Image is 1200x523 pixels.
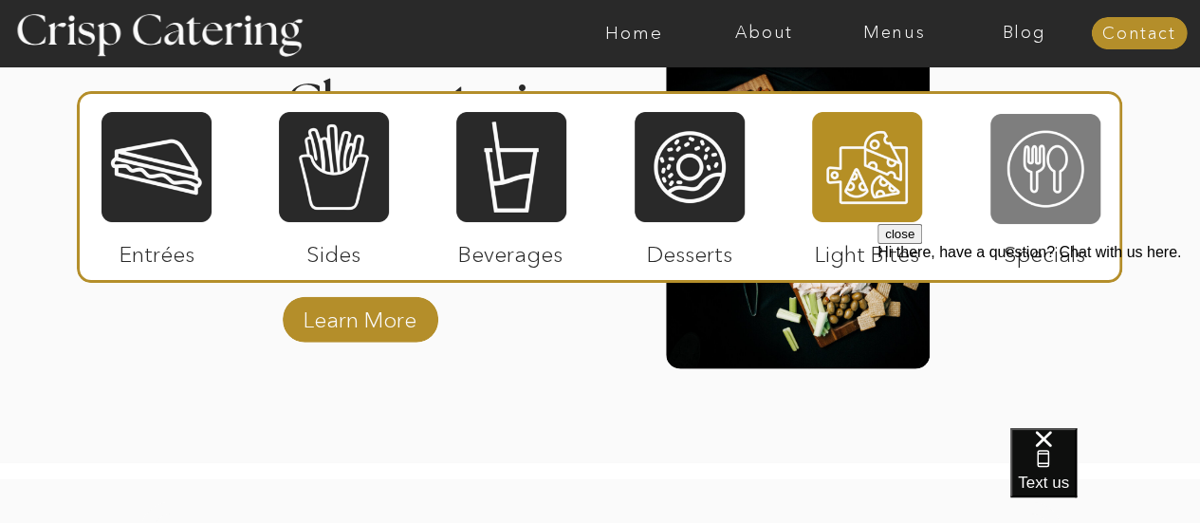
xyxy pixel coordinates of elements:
iframe: podium webchat widget prompt [877,224,1200,452]
a: Contact [1091,25,1187,44]
p: Specials [982,222,1108,277]
p: Light Bites [804,222,931,277]
a: Learn More [297,288,423,343]
a: Menus [829,24,959,43]
p: Sides [270,222,397,277]
p: Beverages [448,222,574,277]
a: About [699,24,829,43]
iframe: podium webchat widget bubble [1010,428,1200,523]
p: Entrées [94,222,220,277]
h3: Charcuterie Boards [286,78,635,177]
a: Blog [959,24,1089,43]
p: Desserts [627,222,753,277]
a: Home [569,24,699,43]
